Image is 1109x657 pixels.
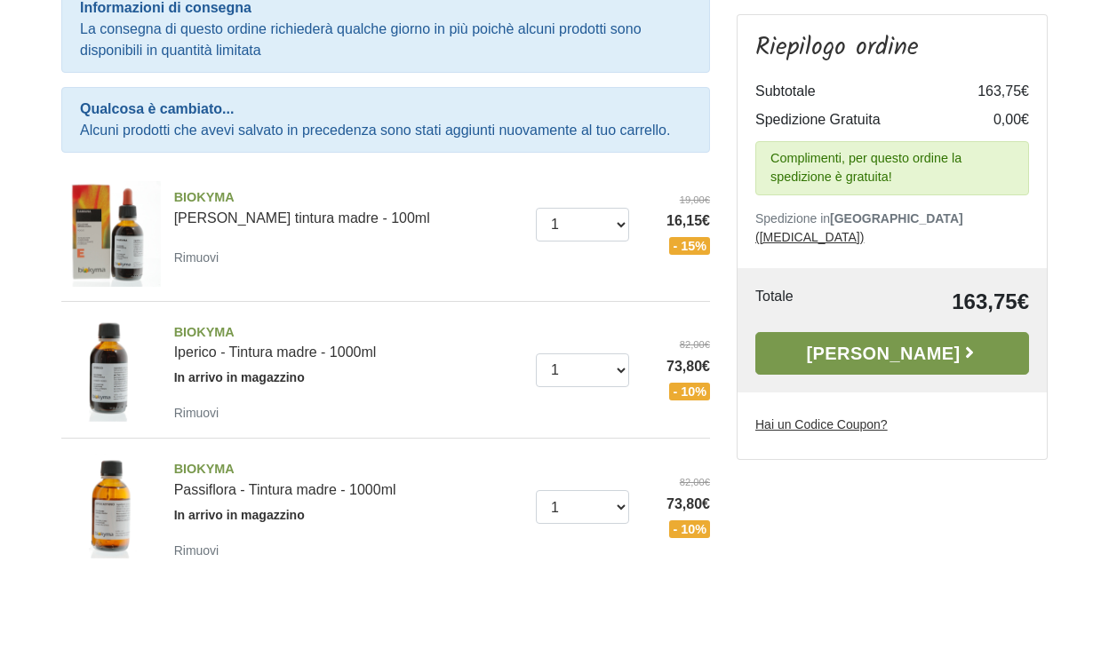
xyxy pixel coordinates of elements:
p: Spedizione in [755,210,1029,247]
a: Rimuovi [174,539,227,561]
img: Damiana foglie tintura madre - 100ml [55,181,161,287]
a: [PERSON_NAME] [755,332,1029,375]
del: 82,00€ [642,475,710,490]
td: 0,00€ [958,106,1029,134]
small: In arrivo in magazzino [174,370,305,384]
a: BIOKYMA[PERSON_NAME] tintura madre - 100ml [174,188,523,226]
span: 16,15€ [642,210,710,232]
a: Rimuovi [174,246,227,268]
div: Alcuni prodotti che avevi salvato in precedenza sono stati aggiunti nuovamente al tuo carrello. [61,87,710,153]
a: BIOKYMAIperico - Tintura madre - 1000ml [174,323,523,360]
a: BIOKYMAPassiflora - Tintura madre - 1000ml [174,460,523,497]
td: Subtotale [755,77,958,106]
div: Complimenti, per questo ordine la spedizione è gratuita! [755,141,1029,195]
td: Totale [755,286,846,318]
small: Rimuovi [174,543,219,558]
span: BIOKYMA [174,460,523,479]
td: 163,75€ [958,77,1029,106]
del: 82,00€ [642,337,710,352]
label: Hai un Codice Coupon? [755,416,888,434]
strong: Qualcosa è cambiato... [80,101,234,116]
small: Rimuovi [174,250,219,265]
span: 73,80€ [642,356,710,377]
del: 19,00€ [642,193,710,208]
span: BIOKYMA [174,323,523,343]
td: 163,75€ [846,286,1029,318]
span: - 10% [669,520,710,538]
span: - 15% [669,237,710,255]
a: Rimuovi [174,401,227,423]
b: [GEOGRAPHIC_DATA] [830,211,963,226]
span: - 10% [669,383,710,400]
small: Rimuovi [174,406,219,420]
img: Passiflora - Tintura madre - 1000ml [55,453,161,558]
a: ([MEDICAL_DATA]) [755,230,864,244]
small: In arrivo in magazzino [174,508,305,522]
u: Hai un Codice Coupon? [755,417,888,431]
span: 73,80€ [642,494,710,515]
span: BIOKYMA [174,188,523,208]
img: Iperico - Tintura madre - 1000ml [55,316,161,422]
td: Spedizione Gratuita [755,106,958,134]
h3: Riepilogo ordine [755,33,1029,63]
